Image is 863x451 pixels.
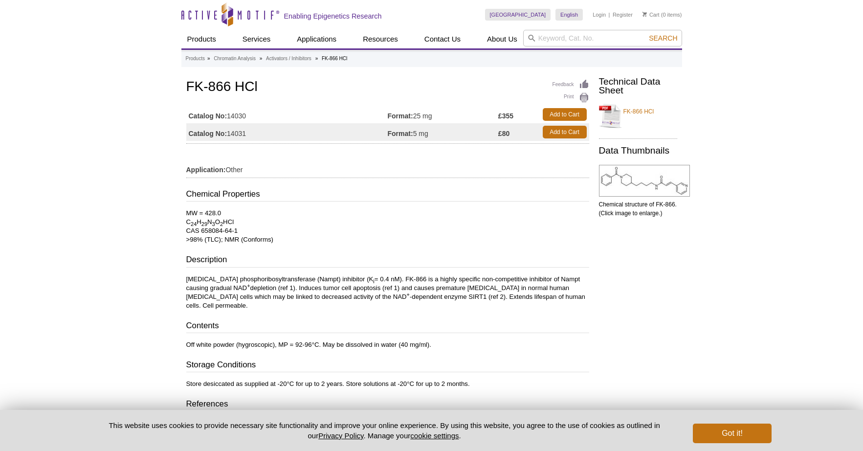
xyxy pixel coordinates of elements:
[498,129,509,138] strong: £80
[523,30,682,46] input: Keyword, Cat. No.
[260,56,263,61] li: »
[599,77,677,95] h2: Technical Data Sheet
[186,320,589,334] h3: Contents
[186,209,589,244] p: MW = 428.0 C H N O HCl CAS 658084-64-1 >98% (TLC); NMR (Conforms)
[186,275,589,310] p: [MEDICAL_DATA] phosphoribosyltransferase (Nampt) inhibitor (K = 0.4 nM). FK-866 is a highly speci...
[642,12,647,17] img: Your Cart
[186,106,388,123] td: 14030
[388,106,498,123] td: 25 mg
[410,431,459,440] button: cookie settings
[388,112,413,120] strong: Format:
[642,9,682,21] li: (0 items)
[92,420,677,441] p: This website uses cookies to provide necessary site functionality and improve your online experie...
[609,9,610,21] li: |
[357,30,404,48] a: Resources
[599,146,677,155] h2: Data Thumbnails
[553,79,589,90] a: Feedback
[419,30,466,48] a: Contact Us
[186,54,205,63] a: Products
[220,221,223,227] sub: 2
[186,398,589,412] h3: References
[189,129,227,138] strong: Catalog No:
[186,359,589,373] h3: Storage Conditions
[593,11,606,18] a: Login
[186,79,589,96] h1: FK-866 HCl
[373,278,374,284] sub: i
[553,92,589,103] a: Print
[642,11,660,18] a: Cart
[207,56,210,61] li: »
[646,34,680,43] button: Search
[214,54,256,63] a: Chromatin Analysis
[318,431,363,440] a: Privacy Policy
[555,9,583,21] a: English
[498,112,513,120] strong: £355
[186,340,589,349] p: Off white powder (hygroscopic), MP = 92-96°C. May be dissolved in water (40 mg/ml).
[186,188,589,202] h3: Chemical Properties
[613,11,633,18] a: Register
[322,56,347,61] li: FK-866 HCl
[189,112,227,120] strong: Catalog No:
[599,101,677,131] a: FK-866 HCl
[649,34,677,42] span: Search
[186,123,388,141] td: 14031
[266,54,311,63] a: Activators / Inhibitors
[407,291,410,297] sup: +
[485,9,551,21] a: [GEOGRAPHIC_DATA]
[247,282,250,288] sup: +
[599,200,677,218] p: Chemical structure of FK-866. (Click image to enlarge.)
[237,30,277,48] a: Services
[291,30,342,48] a: Applications
[543,108,587,121] a: Add to Cart
[181,30,222,48] a: Products
[284,12,382,21] h2: Enabling Epigenetics Research
[191,221,197,227] sub: 24
[388,123,498,141] td: 5 mg
[315,56,318,61] li: »
[212,221,215,227] sub: 3
[599,165,690,197] img: Chemical structure of FK-866.
[186,165,226,174] strong: Application:
[186,159,589,175] td: Other
[201,221,207,227] sub: 29
[693,424,771,443] button: Got it!
[186,380,589,388] p: Store desiccated as supplied at -20°C for up to 2 years. Store solutions at -20°C for up to 2 mon...
[388,129,413,138] strong: Format:
[481,30,523,48] a: About Us
[543,126,587,138] a: Add to Cart
[186,254,589,268] h3: Description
